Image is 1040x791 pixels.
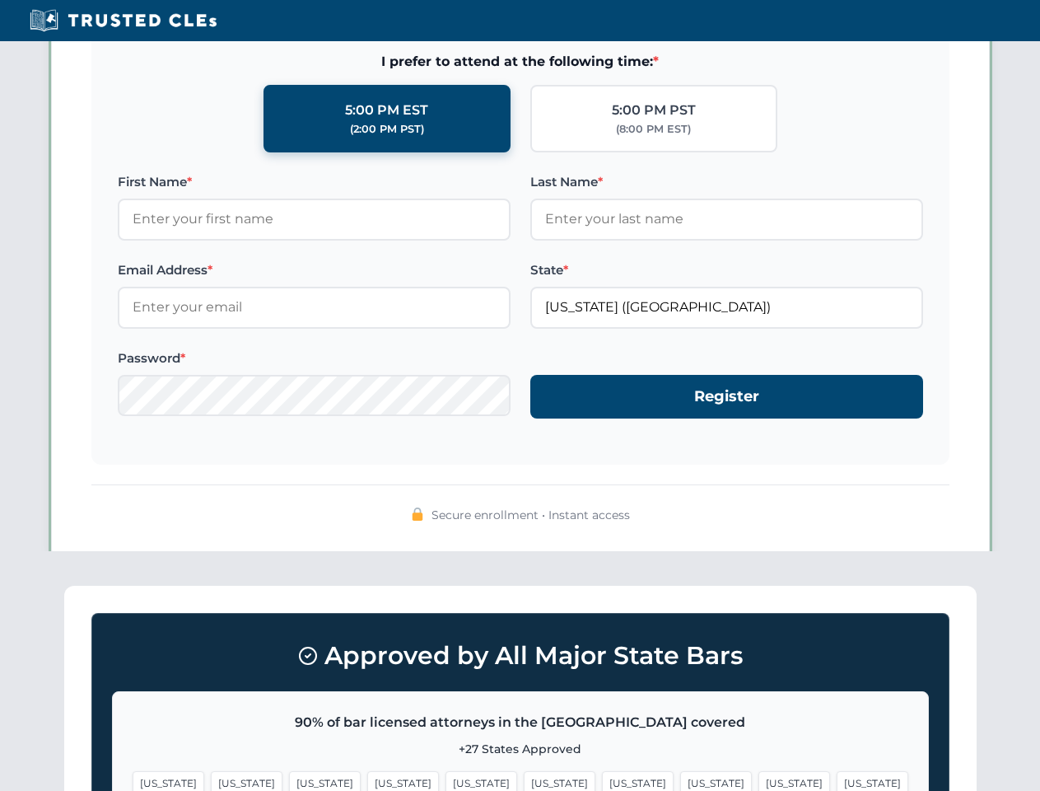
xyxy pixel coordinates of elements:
[133,740,908,758] p: +27 States Approved
[530,287,923,328] input: Florida (FL)
[530,260,923,280] label: State
[612,100,696,121] div: 5:00 PM PST
[25,8,222,33] img: Trusted CLEs
[133,712,908,733] p: 90% of bar licensed attorneys in the [GEOGRAPHIC_DATA] covered
[411,508,424,521] img: 🔒
[112,634,929,678] h3: Approved by All Major State Bars
[345,100,428,121] div: 5:00 PM EST
[118,287,511,328] input: Enter your email
[118,260,511,280] label: Email Address
[530,172,923,192] label: Last Name
[616,121,691,138] div: (8:00 PM EST)
[530,375,923,419] button: Register
[118,51,923,73] span: I prefer to attend at the following time:
[118,199,511,240] input: Enter your first name
[118,349,511,368] label: Password
[431,506,630,524] span: Secure enrollment • Instant access
[350,121,424,138] div: (2:00 PM PST)
[118,172,511,192] label: First Name
[530,199,923,240] input: Enter your last name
